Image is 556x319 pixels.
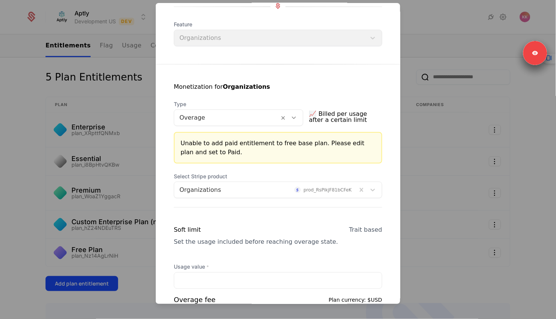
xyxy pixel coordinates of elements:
[349,226,382,254] div: Trait based
[309,108,382,126] span: 📈 Billed per usage after a certain limit
[174,263,382,271] label: Usage value
[174,295,273,305] div: Overage fee
[174,226,338,235] div: Soft limit
[223,83,270,90] strong: Organizations
[174,21,382,28] span: Feature
[181,139,375,157] div: Unable to add paid entitlement to free base plan. Please edit plan and set to Paid.
[368,297,382,303] span: $USD
[174,100,303,108] span: Type
[174,173,382,180] span: Select Stripe product
[174,82,270,91] div: Monetization for
[174,238,338,247] div: Set the usage included before reaching overage state.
